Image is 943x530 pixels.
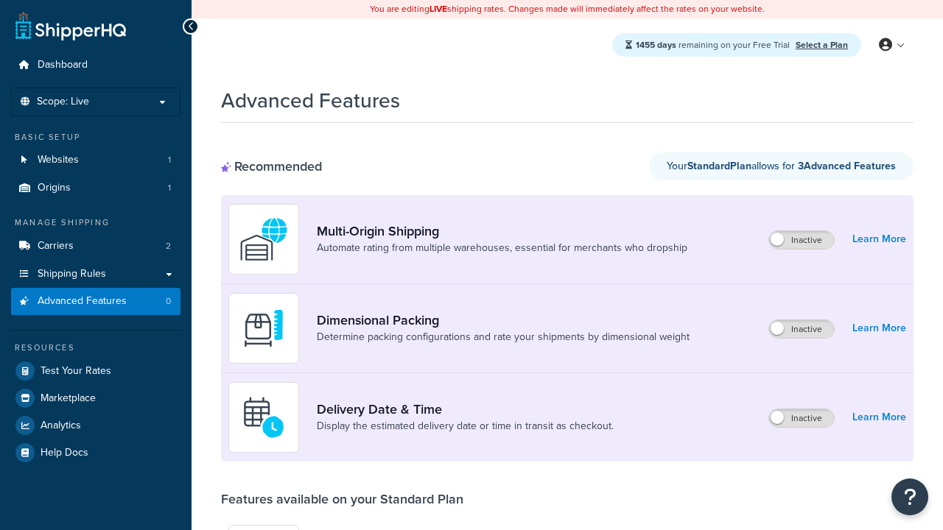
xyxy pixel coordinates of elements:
div: Manage Shipping [11,216,180,229]
a: Advanced Features0 [11,288,180,315]
span: remaining on your Free Trial [636,38,792,52]
span: Analytics [41,420,81,432]
a: Multi-Origin Shipping [317,223,687,239]
a: Automate rating from multiple warehouses, essential for merchants who dropship [317,241,687,255]
span: 0 [166,295,171,308]
span: Test Your Rates [41,365,111,378]
a: Carriers2 [11,233,180,260]
a: Help Docs [11,439,180,466]
li: Origins [11,174,180,202]
span: Carriers [38,240,74,252]
b: LIVE [430,2,447,15]
a: Select a Plan [796,38,848,52]
span: 1 [168,154,171,166]
a: Dimensional Packing [317,312,690,328]
a: Marketplace [11,385,180,411]
div: Features available on your Standard Plan [221,491,463,507]
img: DTVBYsAAAAAASUVORK5CYII= [238,303,290,354]
span: Help Docs [41,447,88,459]
span: Your allows for [667,158,798,174]
span: Advanced Features [38,295,127,308]
img: WatD5o0RtDAAAAAElFTkSuQmCC [238,213,290,265]
span: 2 [166,240,171,252]
span: 1 [168,182,171,194]
a: Analytics [11,412,180,439]
strong: 1455 days [636,38,676,52]
span: Dashboard [38,59,88,71]
div: Resources [11,342,180,354]
label: Inactive [769,409,834,427]
a: Shipping Rules [11,261,180,288]
div: Recommended [221,158,322,174]
a: Learn More [852,407,906,428]
label: Inactive [769,320,834,338]
a: Origins1 [11,174,180,202]
li: Carriers [11,233,180,260]
a: Learn More [852,318,906,339]
li: Websites [11,146,180,174]
label: Inactive [769,231,834,249]
span: Scope: Live [37,96,89,108]
button: Open Resource Center [891,478,928,515]
strong: Standard Plan [687,158,751,174]
span: Origins [38,182,71,194]
a: Test Your Rates [11,358,180,384]
a: Dashboard [11,52,180,79]
span: Websites [38,154,79,166]
a: Determine packing configurations and rate your shipments by dimensional weight [317,330,690,344]
a: Websites1 [11,146,180,174]
h1: Advanced Features [221,86,400,115]
a: Delivery Date & Time [317,401,614,417]
span: Marketplace [41,392,96,405]
span: Shipping Rules [38,268,106,280]
div: Basic Setup [11,131,180,144]
li: Advanced Features [11,288,180,315]
strong: 3 Advanced Feature s [798,158,896,174]
a: Learn More [852,229,906,250]
a: Display the estimated delivery date or time in transit as checkout. [317,419,614,434]
img: gfkeb5ejjkALwAAAABJRU5ErkJggg== [238,392,290,443]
